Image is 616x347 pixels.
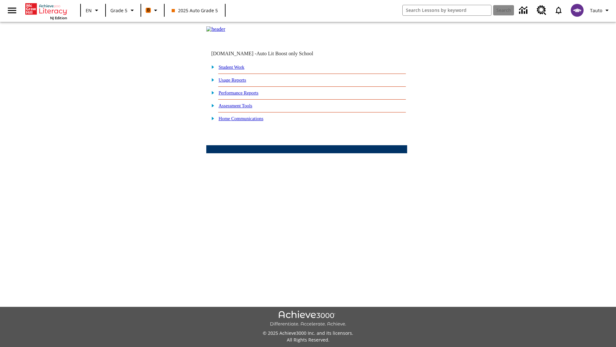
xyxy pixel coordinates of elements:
[208,90,215,95] img: plus.gif
[50,15,67,20] span: NJ Edition
[256,51,313,56] nobr: Auto Lit Boost only School
[587,4,613,16] button: Profile/Settings
[25,2,67,20] div: Home
[208,102,215,108] img: plus.gif
[208,64,215,70] img: plus.gif
[172,7,218,14] span: 2025 Auto Grade 5
[208,115,215,121] img: plus.gif
[403,5,491,15] input: search field
[208,77,215,83] img: plus.gif
[218,65,244,70] a: Student Work
[83,4,103,16] button: Language: EN, Select a language
[147,6,150,14] span: B
[270,311,346,327] img: Achieve3000 Differentiate Accelerate Achieve
[206,26,225,32] img: header
[110,7,127,14] span: Grade 5
[108,4,139,16] button: Grade: Grade 5, Select a grade
[3,1,21,20] button: Open side menu
[218,90,258,95] a: Performance Reports
[218,116,263,121] a: Home Communications
[571,4,584,17] img: avatar image
[567,2,587,19] button: Select a new avatar
[550,2,567,19] a: Notifications
[590,7,602,14] span: Tauto
[533,2,550,19] a: Resource Center, Will open in new tab
[143,4,162,16] button: Boost Class color is orange. Change class color
[218,103,252,108] a: Assessment Tools
[515,2,533,19] a: Data Center
[211,51,329,57] td: [DOMAIN_NAME] -
[86,7,92,14] span: EN
[218,77,246,83] a: Usage Reports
